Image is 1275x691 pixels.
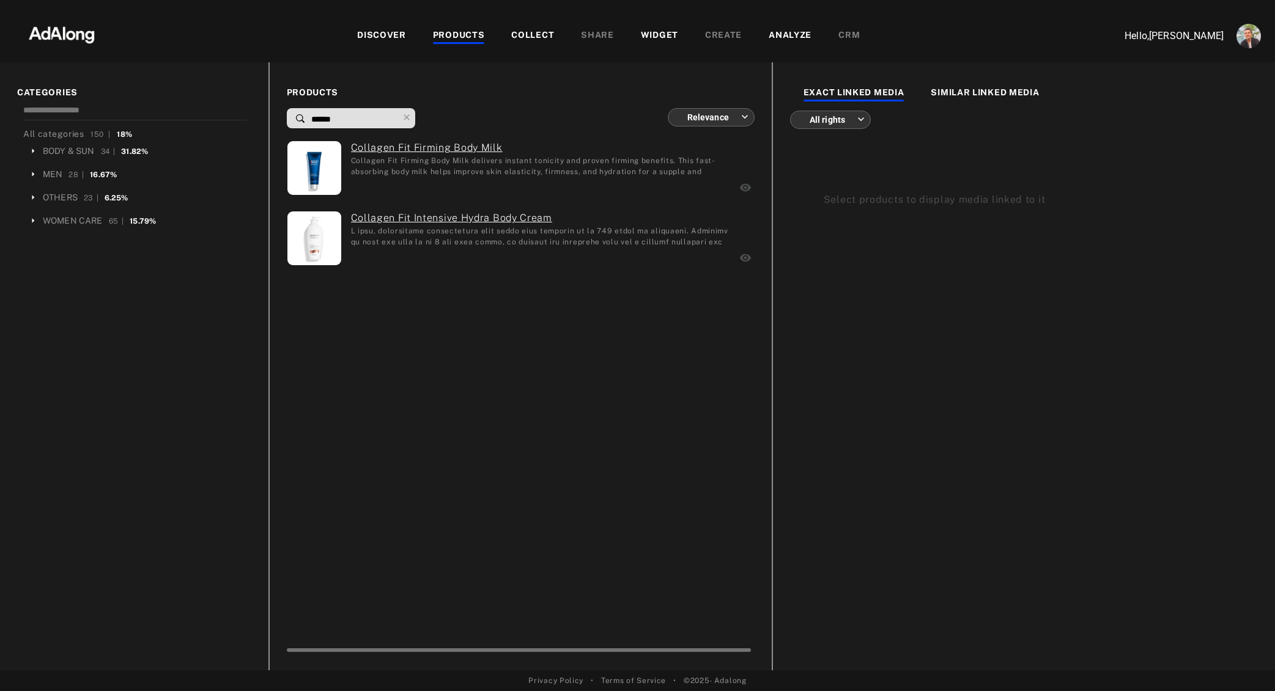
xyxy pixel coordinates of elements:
div: All categories [23,128,133,141]
p: Hello, [PERSON_NAME] [1101,29,1224,43]
div: 31.82% [121,146,148,157]
a: (ada-biotherm-149) Collagen Fit Intensive Hydra Body Cream: A rich, intensively moisturizing body... [351,211,730,225]
div: 15.79% [130,216,156,227]
div: SHARE [581,29,614,43]
div: CRM [838,29,860,43]
div: 16.67% [90,169,117,180]
div: SIMILAR LINKED MEDIA [931,86,1039,101]
div: A rich, intensively moisturizing body cream that provides up to 100 hours of hydration. Designed ... [351,225,730,246]
img: bio_skme_force_supreme_body_reshaper_125ml_25_3614274479348_packshot.jpg [287,141,341,195]
iframe: Chat Widget [1214,632,1275,691]
img: ACg8ocLjEk1irI4XXb49MzUGwa4F_C3PpCyg-3CPbiuLEZrYEA=s96-c [1236,24,1261,48]
span: PRODUCTS [287,86,755,99]
span: © 2025 - Adalong [684,675,747,686]
img: 63233d7d88ed69de3c212112c67096b6.png [8,15,116,52]
div: Select products to display media linked to it [824,192,1224,207]
div: 23 | [84,192,98,203]
div: 150 | [91,129,111,140]
div: WOMEN CARE [43,214,103,227]
a: Privacy Policy [528,675,583,686]
div: 34 | [101,146,116,157]
div: PRODUCTS [433,29,485,43]
div: 65 | [109,216,124,227]
div: CREATE [705,29,742,43]
span: • [591,675,594,686]
div: EXACT LINKED MEDIA [804,86,904,101]
div: 6.25% [105,192,128,203]
a: (ada-biotherm-146) Collagen Fit Firming Body Milk: Collagen Fit Firming Body Milk delivers instan... [351,141,730,155]
div: MEN [43,168,62,181]
div: 18% [117,129,133,140]
span: CATEGORIES [17,86,251,99]
div: WIDGET [641,29,678,43]
div: Collagen Fit Firming Body Milk delivers instant tonicity and proven firming benefits. This fast-a... [351,155,730,176]
img: bio_skbc_collagen_fit_body_lotion_400ml_25_3614274472585_packshot.jpg [287,211,341,265]
div: COLLECT [511,29,554,43]
span: • [673,675,676,686]
div: OTHERS [43,191,78,204]
div: 28 | [68,169,84,180]
div: BODY & SUN [43,145,95,158]
div: Relevance [679,101,748,133]
div: All rights [801,103,865,136]
button: Account settings [1233,21,1264,51]
div: ANALYZE [769,29,811,43]
div: DISCOVER [357,29,406,43]
a: Terms of Service [601,675,666,686]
